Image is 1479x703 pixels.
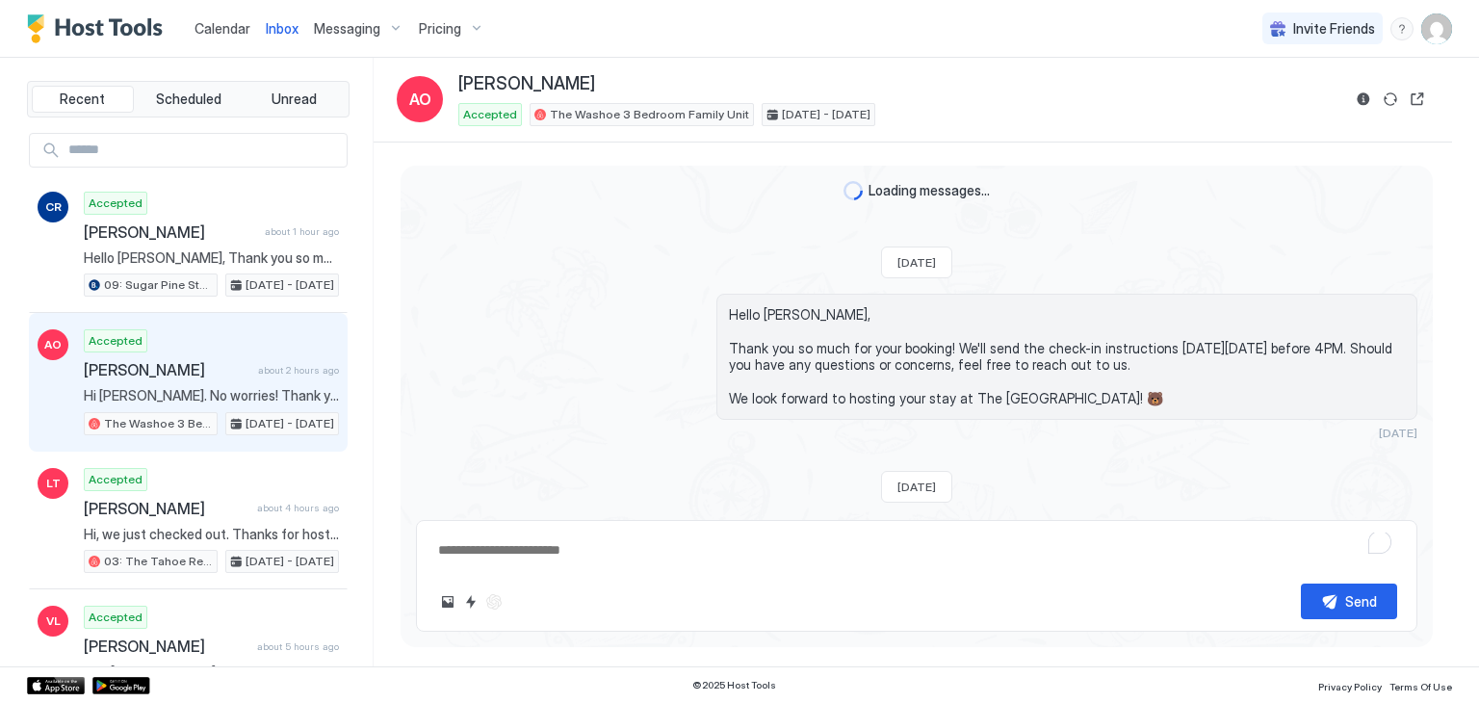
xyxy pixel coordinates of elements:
a: Inbox [266,18,298,39]
span: Loading messages... [869,182,990,199]
span: [DATE] - [DATE] [246,553,334,570]
span: [DATE] [897,480,936,494]
span: VL [46,612,61,630]
button: Sync reservation [1379,88,1402,111]
span: [DATE] - [DATE] [246,415,334,432]
span: The Washoe 3 Bedroom Family Unit [550,106,749,123]
span: AO [409,88,431,111]
div: menu [1390,17,1414,40]
span: 03: The Tahoe Retro Double Bed Studio [104,553,213,570]
a: App Store [27,677,85,694]
span: Invite Friends [1293,20,1375,38]
div: loading [843,181,863,200]
span: Messaging [314,20,380,38]
span: [PERSON_NAME] [458,73,595,95]
span: CR [45,198,62,216]
span: [PERSON_NAME] [84,360,250,379]
span: Unread [272,91,317,108]
span: [PERSON_NAME] [84,637,249,656]
a: Google Play Store [92,677,150,694]
span: [DATE] - [DATE] [246,276,334,294]
button: Quick reply [459,590,482,613]
span: Hello [PERSON_NAME], Thank you so much for your booking! We'll send the check-in instructions [DA... [84,249,339,267]
span: Hi [PERSON_NAME]. No worries! Thank you so much for staying with us. We hope you've enjoyed your ... [84,387,339,404]
span: [DATE] - [DATE] [782,106,870,123]
span: Accepted [89,195,143,212]
span: Accepted [89,609,143,626]
div: tab-group [27,81,350,117]
span: Hey [PERSON_NAME]. Thank you for letting us know, and I really appreciate you bringing this to ou... [84,664,339,681]
span: Inbox [266,20,298,37]
button: Upload image [436,590,459,613]
span: © 2025 Host Tools [692,679,776,691]
span: Accepted [463,106,517,123]
span: Scheduled [156,91,221,108]
button: Open reservation [1406,88,1429,111]
span: [DATE] [897,255,936,270]
span: Recent [60,91,105,108]
span: Terms Of Use [1389,681,1452,692]
span: [PERSON_NAME] [84,222,257,242]
span: about 5 hours ago [257,640,339,653]
button: Recent [32,86,134,113]
textarea: To enrich screen reader interactions, please activate Accessibility in Grammarly extension settings [436,533,1397,568]
a: Host Tools Logo [27,14,171,43]
span: about 2 hours ago [258,364,339,377]
span: Hi, we just checked out. Thanks for hosting us! [84,526,339,543]
span: [DATE] [1379,426,1417,440]
span: Accepted [89,332,143,350]
a: Calendar [195,18,250,39]
span: [PERSON_NAME] [84,499,249,518]
button: Unread [243,86,345,113]
a: Terms Of Use [1389,675,1452,695]
span: Pricing [419,20,461,38]
span: 09: Sugar Pine Studio at [GEOGRAPHIC_DATA] [104,276,213,294]
span: Calendar [195,20,250,37]
span: AO [44,336,62,353]
span: The Washoe 3 Bedroom Family Unit [104,415,213,432]
span: Hello [PERSON_NAME], Thank you so much for your booking! We'll send the check-in instructions [DA... [729,306,1405,407]
button: Scheduled [138,86,240,113]
button: Send [1301,584,1397,619]
span: Privacy Policy [1318,681,1382,692]
span: about 4 hours ago [257,502,339,514]
div: User profile [1421,13,1452,44]
input: Input Field [61,134,347,167]
button: Reservation information [1352,88,1375,111]
span: about 1 hour ago [265,225,339,238]
span: LT [46,475,61,492]
div: Send [1345,591,1377,612]
span: Accepted [89,471,143,488]
a: Privacy Policy [1318,675,1382,695]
